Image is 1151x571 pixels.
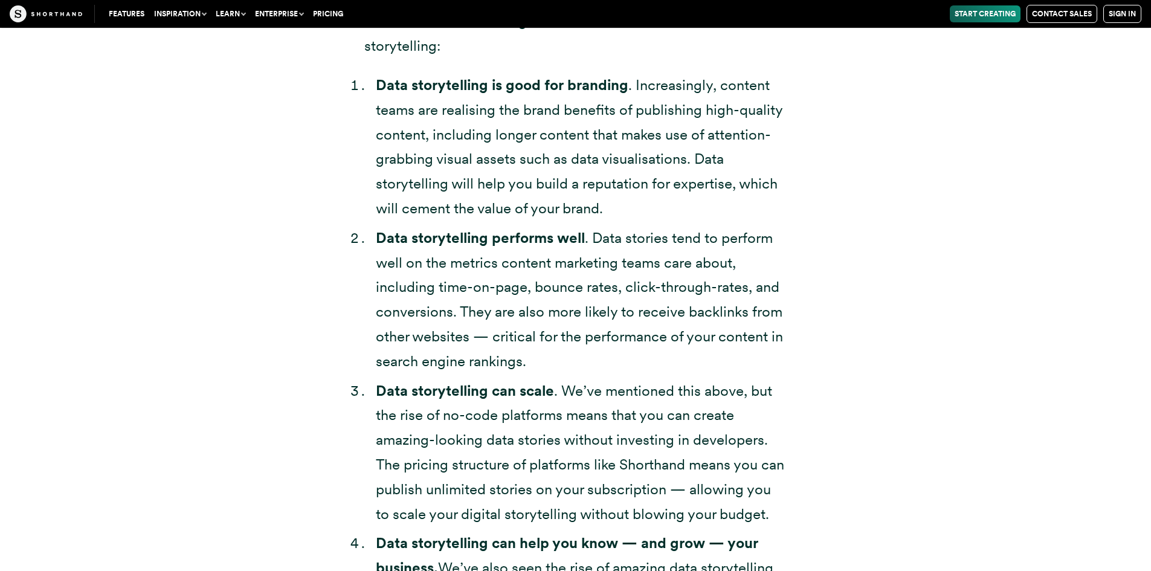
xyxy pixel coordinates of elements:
a: Pricing [308,5,348,22]
a: Features [104,5,149,22]
button: Enterprise [250,5,308,22]
li: . We’ve mentioned this above, but the rise of no-code platforms means that you can create amazing... [376,379,787,527]
a: Contact Sales [1027,5,1097,23]
a: Sign in [1103,5,1141,23]
a: Start Creating [950,5,1020,22]
button: Learn [211,5,250,22]
img: The Craft [10,5,82,22]
button: Inspiration [149,5,211,22]
p: Here are four reasons organisations should invest in data storytelling: [364,9,787,59]
strong: Data storytelling performs well [376,229,585,247]
li: . Data stories tend to perform well on the metrics content marketing teams care about, including ... [376,226,787,374]
strong: Data storytelling is good for branding [376,76,628,94]
strong: Data storytelling can scale [376,382,554,399]
li: . Increasingly, content teams are realising the brand benefits of publishing high-quality content... [376,73,787,221]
